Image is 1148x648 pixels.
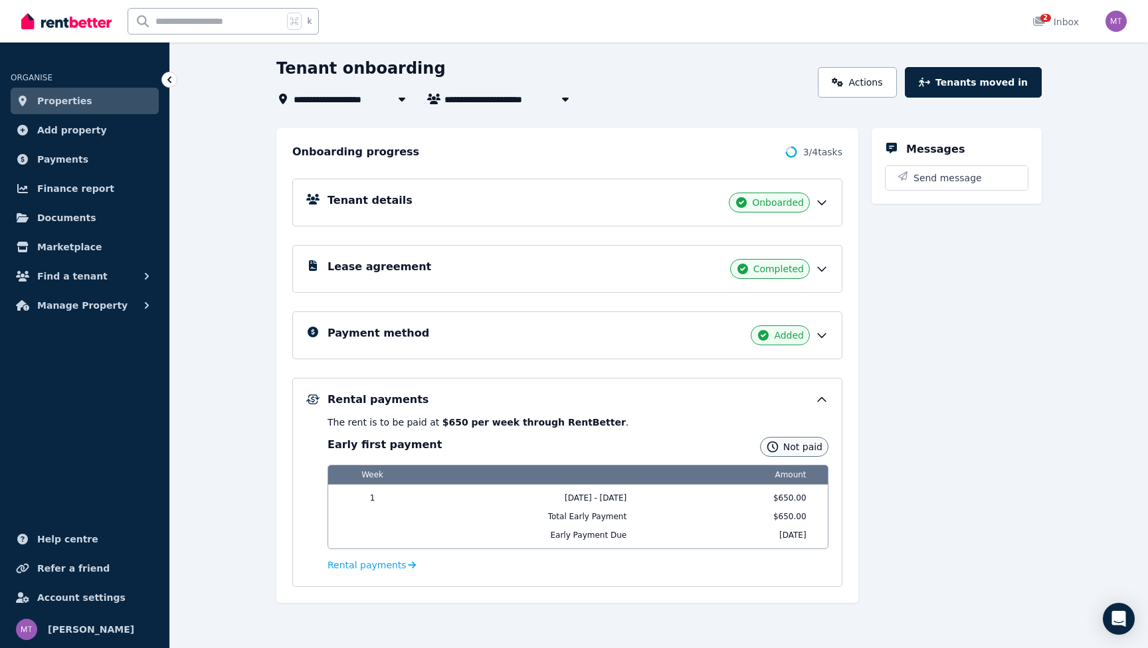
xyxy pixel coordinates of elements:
[11,555,159,582] a: Refer a friend
[1103,603,1135,635] div: Open Intercom Messenger
[666,530,811,540] span: [DATE]
[11,204,159,231] a: Documents
[37,181,114,197] span: Finance report
[1040,14,1051,22] span: 2
[328,558,416,572] a: Rental payments
[336,465,409,484] span: Week
[37,210,96,226] span: Documents
[442,417,626,428] b: $650 per week through RentBetter
[11,117,159,143] a: Add property
[818,67,897,98] a: Actions
[11,526,159,552] a: Help centre
[913,171,982,185] span: Send message
[666,493,811,503] span: $650.00
[292,144,419,160] h2: Onboarding progress
[11,584,159,611] a: Account settings
[11,175,159,202] a: Finance report
[417,511,658,522] span: Total Early Payment
[11,234,159,260] a: Marketplace
[307,16,312,27] span: k
[328,558,407,572] span: Rental payments
[11,88,159,114] a: Properties
[1105,11,1127,32] img: Matt Teague
[774,329,804,342] span: Added
[886,166,1028,190] button: Send message
[328,193,413,208] h5: Tenant details
[906,141,965,157] h5: Messages
[21,11,112,31] img: RentBetter
[11,292,159,319] button: Manage Property
[37,590,126,606] span: Account settings
[666,465,811,484] span: Amount
[336,493,409,503] span: 1
[752,196,804,209] span: Onboarded
[37,268,108,284] span: Find a tenant
[666,511,811,522] span: $650.00
[276,58,446,79] h1: Tenant onboarding
[417,493,658,503] span: [DATE] - [DATE]
[11,73,52,82] span: ORGANISE
[803,145,842,159] span: 3 / 4 tasks
[905,67,1042,98] button: Tenants moved in
[783,440,822,453] span: Not paid
[328,259,431,275] h5: Lease agreement
[1032,15,1079,29] div: Inbox
[11,146,159,173] a: Payments
[37,560,110,576] span: Refer a friend
[328,416,828,429] p: The rent is to be paid at .
[328,437,442,453] h3: Early first payment
[417,530,658,540] span: Early Payment Due
[37,122,107,138] span: Add property
[328,392,429,408] h5: Rental payments
[306,394,320,404] img: Rental Payments
[48,621,134,637] span: [PERSON_NAME]
[37,93,92,109] span: Properties
[11,263,159,289] button: Find a tenant
[37,297,128,313] span: Manage Property
[37,151,88,167] span: Payments
[328,325,429,341] h5: Payment method
[37,239,102,255] span: Marketplace
[16,619,37,640] img: Matt Teague
[753,262,804,276] span: Completed
[37,531,98,547] span: Help centre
